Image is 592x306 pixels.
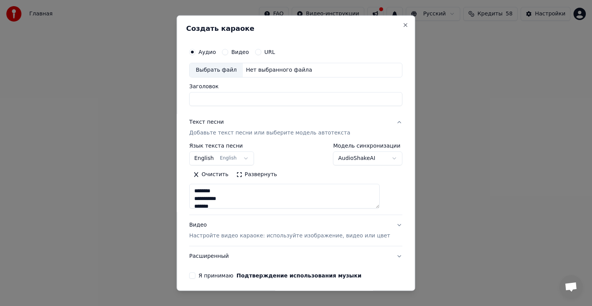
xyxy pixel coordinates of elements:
[231,49,249,55] label: Видео
[232,168,281,181] button: Развернуть
[189,221,390,240] div: Видео
[198,49,216,55] label: Аудио
[189,112,402,143] button: Текст песниДобавьте текст песни или выберите модель автотекста
[189,129,350,137] p: Добавьте текст песни или выберите модель автотекста
[186,25,405,32] h2: Создать караоке
[189,143,254,148] label: Язык текста песни
[264,49,275,55] label: URL
[237,273,362,278] button: Я принимаю
[243,66,315,74] div: Нет выбранного файла
[189,232,390,240] p: Настройте видео караоке: используйте изображение, видео или цвет
[189,168,232,181] button: Очистить
[333,143,403,148] label: Модель синхронизации
[189,84,402,89] label: Заголовок
[190,63,243,77] div: Выбрать файл
[198,273,362,278] label: Я принимаю
[189,215,402,246] button: ВидеоНастройте видео караоке: используйте изображение, видео или цвет
[189,118,224,126] div: Текст песни
[189,143,402,215] div: Текст песниДобавьте текст песни или выберите модель автотекста
[189,246,402,266] button: Расширенный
